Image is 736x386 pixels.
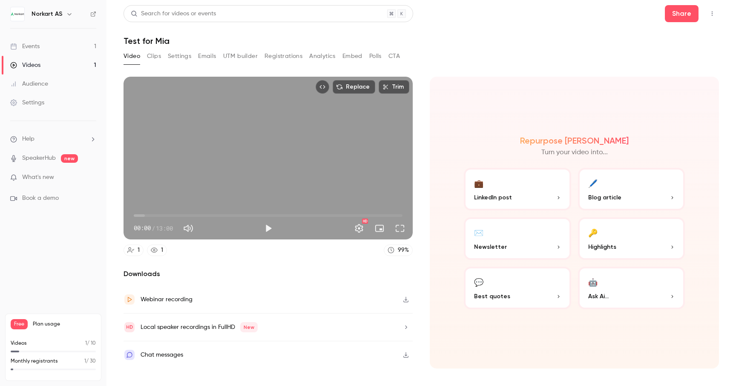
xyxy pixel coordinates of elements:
span: New [240,322,258,332]
div: Search for videos or events [131,9,216,18]
img: Norkart AS [11,7,24,21]
div: Chat messages [141,350,183,360]
div: Events [10,42,40,51]
button: Trim [379,80,409,94]
button: Play [260,220,277,237]
div: Audience [10,80,48,88]
button: Turn on miniplayer [371,220,388,237]
button: Embed video [316,80,329,94]
p: Videos [11,340,27,347]
button: 💼LinkedIn post [464,168,571,210]
button: Embed [342,49,362,63]
div: Videos [10,61,40,69]
div: 1 [161,246,163,255]
p: / 10 [85,340,96,347]
button: Settings [168,49,191,63]
div: 💼 [474,176,483,190]
button: CTA [388,49,400,63]
button: Share [665,5,699,22]
li: help-dropdown-opener [10,135,96,144]
h1: Test for Mia [124,36,719,46]
span: What's new [22,173,54,182]
h6: Norkart AS [32,10,63,18]
div: Settings [10,98,44,107]
span: new [61,154,78,163]
div: 🤖 [588,275,598,288]
span: Help [22,135,34,144]
span: Free [11,319,28,329]
span: Best quotes [474,292,510,301]
span: Plan usage [33,321,96,328]
div: Webinar recording [141,294,193,305]
h2: Downloads [124,269,413,279]
button: Polls [369,49,382,63]
button: Video [124,49,140,63]
span: 00:00 [134,224,151,233]
button: Settings [351,220,368,237]
a: 1 [124,245,144,256]
a: SpeakerHub [22,154,56,163]
button: Clips [147,49,161,63]
button: 🔑Highlights [578,217,685,260]
span: Newsletter [474,242,507,251]
span: 1 [85,341,87,346]
div: HD [362,219,368,224]
div: 99 % [398,246,409,255]
span: 1 [84,359,86,364]
span: Book a demo [22,194,59,203]
button: Registrations [264,49,302,63]
div: 00:00 [134,224,173,233]
p: Turn your video into... [541,147,608,158]
button: ✉️Newsletter [464,217,571,260]
button: Analytics [309,49,336,63]
button: Top Bar Actions [705,7,719,20]
button: Full screen [391,220,408,237]
div: 1 [138,246,140,255]
span: Highlights [588,242,616,251]
button: Mute [180,220,197,237]
span: / [152,224,155,233]
button: UTM builder [223,49,258,63]
h2: Repurpose [PERSON_NAME] [520,135,629,146]
span: Ask Ai... [588,292,609,301]
button: 🖊️Blog article [578,168,685,210]
p: / 30 [84,357,96,365]
a: 1 [147,245,167,256]
div: Local speaker recordings in FullHD [141,322,258,332]
span: Blog article [588,193,621,202]
p: Monthly registrants [11,357,58,365]
button: 💬Best quotes [464,267,571,309]
button: Emails [198,49,216,63]
div: 🖊️ [588,176,598,190]
button: Replace [333,80,375,94]
div: 🔑 [588,226,598,239]
button: 🤖Ask Ai... [578,267,685,309]
a: 99% [384,245,413,256]
div: 💬 [474,275,483,288]
div: ✉️ [474,226,483,239]
span: LinkedIn post [474,193,512,202]
span: 13:00 [156,224,173,233]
